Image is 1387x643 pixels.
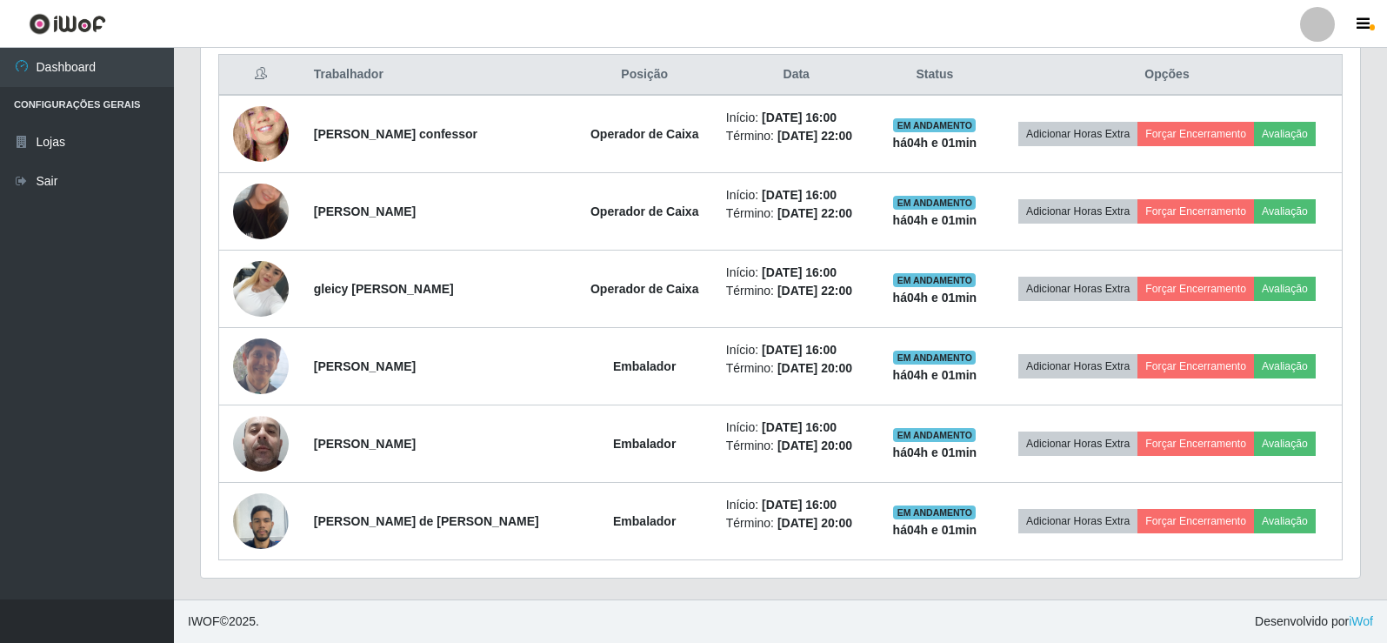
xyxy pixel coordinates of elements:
[233,162,289,261] img: 1730602646133.jpeg
[314,437,416,451] strong: [PERSON_NAME]
[1018,277,1137,301] button: Adicionar Horas Extra
[1254,277,1316,301] button: Avaliação
[1255,613,1373,631] span: Desenvolvido por
[777,516,852,530] time: [DATE] 20:00
[1254,199,1316,224] button: Avaliação
[590,127,699,141] strong: Operador de Caixa
[574,55,716,96] th: Posição
[726,282,867,300] li: Término:
[877,55,992,96] th: Status
[314,204,416,218] strong: [PERSON_NAME]
[1137,199,1254,224] button: Forçar Encerramento
[314,282,454,296] strong: gleicy [PERSON_NAME]
[777,129,852,143] time: [DATE] 22:00
[1137,509,1254,533] button: Forçar Encerramento
[233,336,289,397] img: 1660565467162.jpeg
[726,437,867,455] li: Término:
[893,523,977,537] strong: há 04 h e 01 min
[1137,122,1254,146] button: Forçar Encerramento
[233,251,289,325] img: 1752705745572.jpeg
[726,341,867,359] li: Início:
[29,13,106,35] img: CoreUI Logo
[893,368,977,382] strong: há 04 h e 01 min
[1137,354,1254,378] button: Forçar Encerramento
[777,206,852,220] time: [DATE] 22:00
[303,55,574,96] th: Trabalhador
[893,118,976,132] span: EM ANDAMENTO
[1254,354,1316,378] button: Avaliação
[726,514,867,532] li: Término:
[233,484,289,558] img: 1736956846445.jpeg
[1254,432,1316,456] button: Avaliação
[762,188,837,202] time: [DATE] 16:00
[893,428,976,442] span: EM ANDAMENTO
[762,265,837,279] time: [DATE] 16:00
[726,496,867,514] li: Início:
[188,613,259,631] span: © 2025 .
[1018,199,1137,224] button: Adicionar Horas Extra
[726,264,867,282] li: Início:
[716,55,877,96] th: Data
[992,55,1342,96] th: Opções
[726,419,867,437] li: Início:
[726,109,867,127] li: Início:
[893,506,976,519] span: EM ANDAMENTO
[893,445,977,459] strong: há 04 h e 01 min
[762,343,837,357] time: [DATE] 16:00
[893,196,976,210] span: EM ANDAMENTO
[314,359,416,373] strong: [PERSON_NAME]
[762,420,837,434] time: [DATE] 16:00
[893,273,976,287] span: EM ANDAMENTO
[1254,509,1316,533] button: Avaliação
[1137,432,1254,456] button: Forçar Encerramento
[893,291,977,305] strong: há 04 h e 01 min
[893,351,976,365] span: EM ANDAMENTO
[314,127,477,141] strong: [PERSON_NAME] confessor
[613,437,676,451] strong: Embalador
[188,614,220,628] span: IWOF
[762,498,837,512] time: [DATE] 16:00
[1018,122,1137,146] button: Adicionar Horas Extra
[762,111,837,124] time: [DATE] 16:00
[233,406,289,480] img: 1723759532306.jpeg
[1254,122,1316,146] button: Avaliação
[314,514,539,528] strong: [PERSON_NAME] de [PERSON_NAME]
[726,204,867,223] li: Término:
[1018,354,1137,378] button: Adicionar Horas Extra
[726,186,867,204] li: Início:
[777,361,852,375] time: [DATE] 20:00
[893,136,977,150] strong: há 04 h e 01 min
[1018,432,1137,456] button: Adicionar Horas Extra
[590,204,699,218] strong: Operador de Caixa
[893,213,977,227] strong: há 04 h e 01 min
[726,359,867,378] li: Término:
[613,514,676,528] strong: Embalador
[1018,509,1137,533] button: Adicionar Horas Extra
[613,359,676,373] strong: Embalador
[233,74,289,195] img: 1650948199907.jpeg
[777,439,852,452] time: [DATE] 20:00
[777,284,852,298] time: [DATE] 22:00
[590,282,699,296] strong: Operador de Caixa
[1137,277,1254,301] button: Forçar Encerramento
[1349,614,1373,628] a: iWof
[726,127,867,145] li: Término:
